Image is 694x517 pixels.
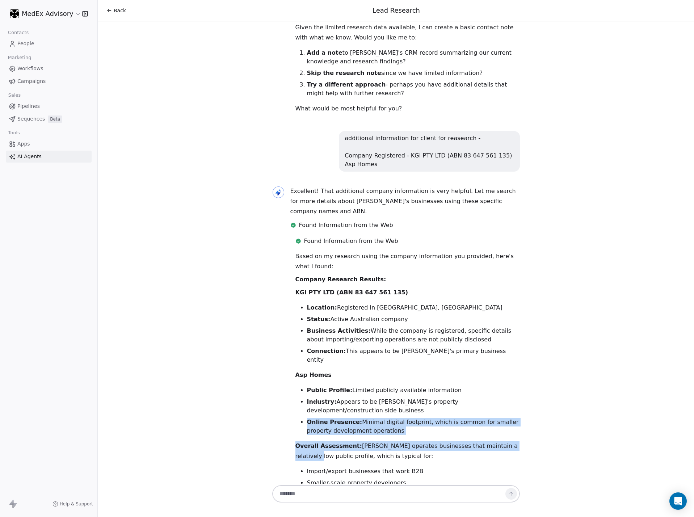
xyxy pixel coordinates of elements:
div: Open Intercom Messenger [669,492,687,510]
span: Found Information from the Web [304,237,398,245]
span: Marketing [5,52,34,63]
span: Pipelines [17,102,40,110]
button: MedEx Advisory [9,8,77,20]
li: Minimal digital footprint, which is common for smaller property development operations [307,418,520,435]
strong: Business Activities: [307,327,371,334]
span: Help & Support [60,501,93,507]
a: AI Agents [6,151,92,163]
li: Import/export businesses that work B2B [307,467,520,476]
a: People [6,38,92,50]
span: Sequences [17,115,45,123]
a: SequencesBeta [6,113,92,125]
a: Pipelines [6,100,92,112]
a: Help & Support [52,501,93,507]
p: What would be most helpful for you? [295,104,520,114]
strong: Location: [307,304,337,311]
span: Beta [48,115,62,123]
p: Excellent! That additional company information is very helpful. Let me search for more details ab... [290,186,520,217]
li: to [PERSON_NAME]'s CRM record summarizing our current knowledge and research findings? [307,49,520,66]
li: While the company is registered, specific details about importing/exporting operations are not pu... [307,327,520,344]
li: Registered in [GEOGRAPHIC_DATA], [GEOGRAPHIC_DATA] [307,303,520,312]
strong: Overall Assessment: [295,442,362,449]
a: Apps [6,138,92,150]
strong: Asp Homes [295,371,332,378]
strong: Skip the research note [307,70,381,76]
li: - perhaps you have additional details that might help with further research? [307,80,520,98]
span: MedEx Advisory [22,9,73,18]
strong: Public Profile: [307,387,353,394]
span: Lead Research [373,7,420,14]
span: Workflows [17,65,43,72]
strong: KGI PTY LTD (ABN 83 647 561 135) [295,289,408,296]
a: Campaigns [6,75,92,87]
strong: Online Presence: [307,419,362,425]
div: additional information for client for reasearch - Company Registered - KGI PTY LTD (ABN 83 647 56... [345,134,514,169]
li: Smaller-scale property developers [307,479,520,487]
span: Apps [17,140,30,148]
p: Given the limited research data available, I can create a basic contact note with what we know. W... [295,22,520,43]
strong: Try a different approach [307,81,386,88]
strong: Add a note [307,49,342,56]
span: Back [114,7,126,14]
li: This appears to be [PERSON_NAME]'s primary business entity [307,347,520,364]
li: Limited publicly available information [307,386,520,395]
li: since we have limited information? [307,69,520,77]
span: Campaigns [17,77,46,85]
span: AI Agents [17,153,42,160]
img: MEDEX-rounded%20corners-white%20on%20black.png [10,9,19,18]
p: [PERSON_NAME] operates businesses that maintain a relatively low public profile, which is typical... [295,441,520,461]
span: Tools [5,127,23,138]
strong: Connection: [307,348,346,354]
strong: Status: [307,316,331,323]
span: Sales [5,90,24,101]
span: People [17,40,34,47]
li: Active Australian company [307,315,520,324]
span: Contacts [5,27,32,38]
li: Appears to be [PERSON_NAME]'s property development/construction side business [307,398,520,415]
span: Found Information from the Web [299,221,393,230]
a: Workflows [6,63,92,75]
strong: Industry: [307,398,337,405]
p: Based on my research using the company information you provided, here's what I found: [295,251,520,272]
strong: Company Research Results: [295,276,386,283]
